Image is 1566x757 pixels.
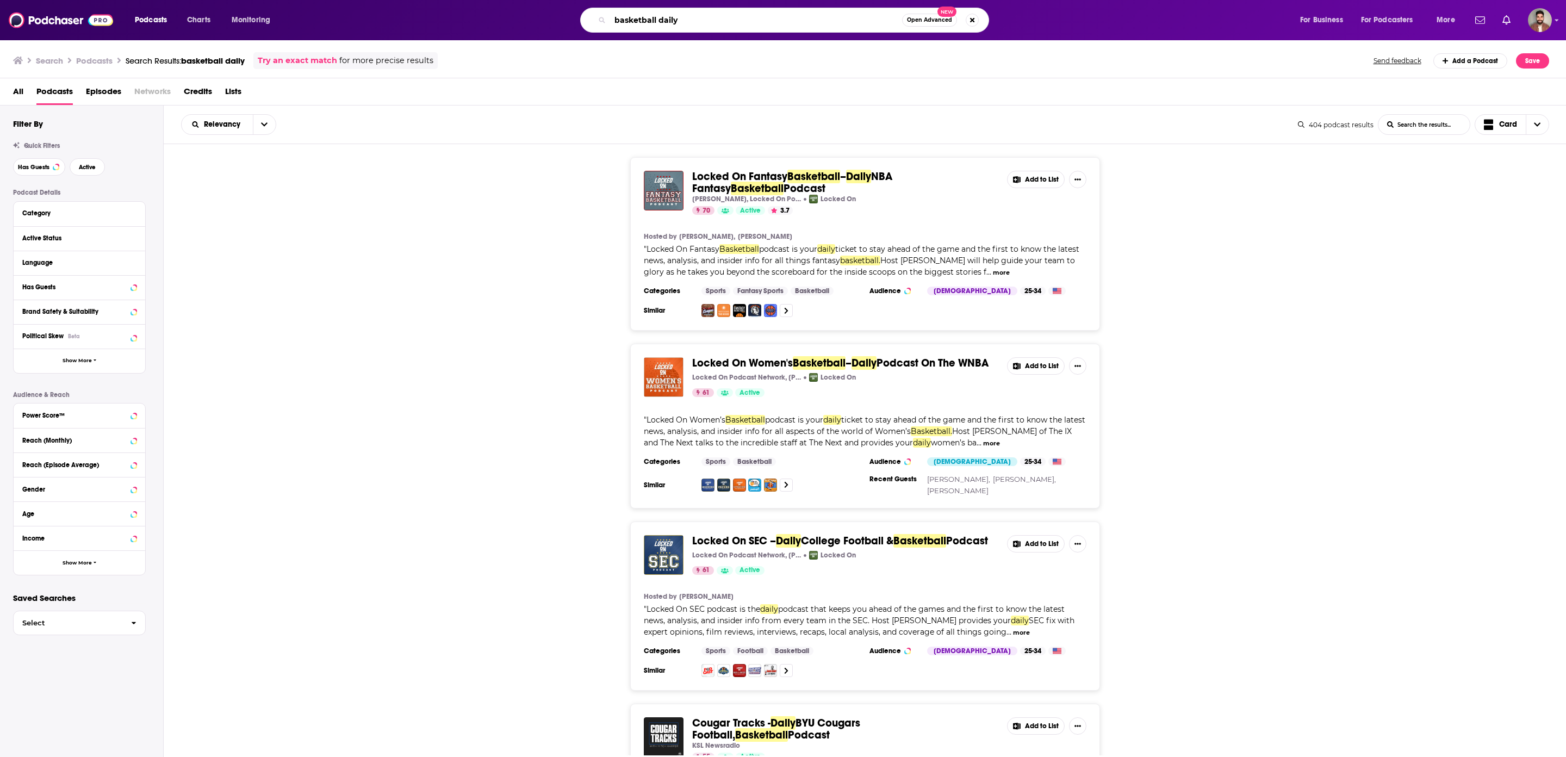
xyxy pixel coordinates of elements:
[977,438,981,448] span: ...
[13,593,146,603] p: Saved Searches
[679,592,734,601] a: [PERSON_NAME]
[22,234,129,242] div: Active Status
[993,475,1056,483] a: [PERSON_NAME],
[735,388,765,397] a: Active
[983,439,1000,448] button: more
[22,457,136,471] button: Reach (Episode Average)
[644,415,1085,436] span: ticket to stay ahead of the game and the first to know the latest news, analysis, and insider inf...
[644,535,683,575] img: Locked On SEC – Daily College Football & Basketball Podcast
[733,479,746,492] img: Locked On Syracuse - Daily Podcast On Syracuse Orange Football & Basketball
[13,611,146,635] button: Select
[717,479,730,492] img: Locked On Pacers - Daily Podcast On The Indiana Pacers
[692,170,787,183] span: Locked On Fantasy
[784,182,825,195] span: Podcast
[86,83,121,105] a: Episodes
[735,566,765,575] a: Active
[692,206,714,215] a: 70
[181,114,276,135] h2: Choose List sort
[993,268,1010,277] button: more
[791,287,834,295] a: Basketball
[339,54,433,67] span: for more precise results
[679,232,735,241] a: [PERSON_NAME],
[644,717,683,757] img: Cougar Tracks - Daily BYU Cougars Football, Basketball Podcast
[846,170,871,183] span: Daily
[701,304,714,317] img: In This League Fantasy Basketball
[22,283,127,291] div: Has Guests
[748,664,761,677] img: McElroy and Cubelic in the Morning
[731,182,784,195] span: Basketball
[701,287,730,295] a: Sports
[644,604,1074,637] span: "
[127,11,181,29] button: open menu
[717,664,730,677] img: That SEC Football Podcast
[22,308,127,315] div: Brand Safety & Suitability
[852,356,877,370] span: Daily
[644,592,676,601] h4: Hosted by
[846,356,852,370] span: –
[22,461,127,469] div: Reach (Episode Average)
[22,412,127,419] div: Power Score™
[22,206,136,220] button: Category
[809,195,856,203] a: Locked OnLocked On
[22,305,136,318] button: Brand Safety & Suitability
[1006,627,1011,637] span: ...
[22,256,136,269] button: Language
[22,437,127,444] div: Reach (Monthly)
[22,231,136,245] button: Active Status
[793,356,846,370] span: Basketball
[644,287,693,295] h3: Categories
[647,244,719,254] span: Locked On Fantasy
[823,415,841,425] span: daily
[610,11,902,29] input: Search podcasts, credits, & more...
[644,604,1065,625] span: podcast that keeps you ahead of the games and the first to know the latest news, analysis, and in...
[644,244,1079,265] span: ticket to stay ahead of the game and the first to know the latest news, analysis, and insider inf...
[759,244,817,254] span: podcast is your
[692,195,801,203] p: [PERSON_NAME], Locked On Podcast Network
[13,189,146,196] p: Podcast Details
[1433,53,1508,69] a: Add a Podcast
[225,83,241,105] a: Lists
[644,244,1079,277] span: "
[907,17,952,23] span: Open Advanced
[1020,287,1046,295] div: 25-34
[809,551,856,560] a: Locked OnLocked On
[1069,357,1086,375] button: Show More Button
[1437,13,1455,28] span: More
[135,13,167,28] span: Podcasts
[22,506,136,520] button: Age
[1298,121,1374,129] div: 404 podcast results
[647,604,760,614] span: Locked On SEC podcast is the
[692,388,714,397] a: 61
[1475,114,1550,135] button: Choose View
[36,83,73,105] span: Podcasts
[927,647,1017,655] div: [DEMOGRAPHIC_DATA]
[787,170,840,183] span: Basketball
[182,121,253,128] button: open menu
[1361,13,1413,28] span: For Podcasters
[22,209,129,217] div: Category
[739,565,760,576] span: Active
[70,158,105,176] button: Active
[701,457,730,466] a: Sports
[1007,357,1065,375] button: Add to List
[764,664,777,677] img: The Hard Count with J.D. PicKell
[644,666,693,675] h3: Similar
[719,244,759,254] span: Basketball
[733,664,746,677] img: Locked On Bulldogs - Daily Podcast On Georgia Bulldogs Football & Basketball
[13,83,23,105] a: All
[253,115,276,134] button: open menu
[1007,535,1065,553] button: Add to List
[733,287,788,295] a: Fantasy Sports
[911,426,952,436] span: Basketball.
[764,304,777,317] img: Ball Boys Fantasy Basketball Podcast
[717,304,730,317] img: *Old* Watching The Boxes - Fantasy Basketball Podcast
[748,479,761,492] a: The Her Hoop Stats Podcast: WNBA & NCAA Women’s Basketball
[946,534,988,548] span: Podcast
